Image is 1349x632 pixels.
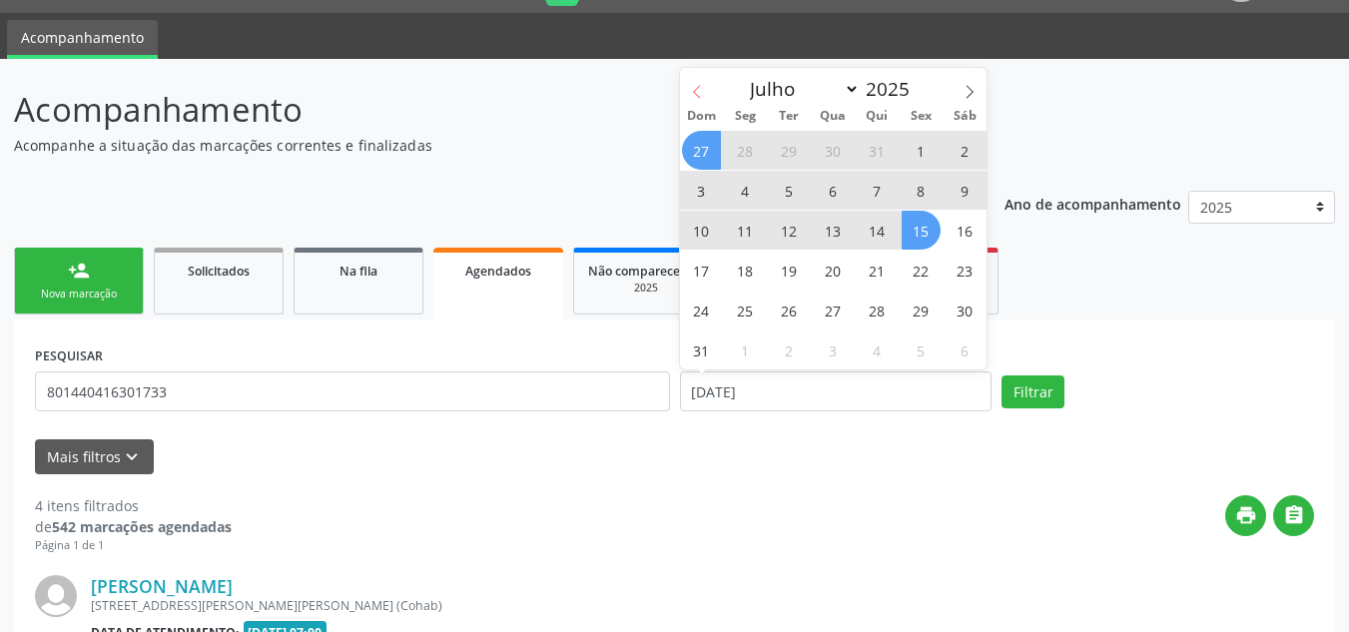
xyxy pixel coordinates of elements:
[588,263,704,280] span: Não compareceram
[35,439,154,474] button: Mais filtroskeyboard_arrow_down
[811,110,855,123] span: Qua
[14,135,939,156] p: Acompanhe a situação das marcações correntes e finalizadas
[946,131,985,170] span: Agosto 2, 2025
[770,131,809,170] span: Julho 29, 2025
[902,131,941,170] span: Agosto 1, 2025
[726,330,765,369] span: Setembro 1, 2025
[943,110,987,123] span: Sáb
[946,330,985,369] span: Setembro 6, 2025
[682,251,721,290] span: Agosto 17, 2025
[741,75,861,103] select: Month
[1273,495,1314,536] button: 
[7,20,158,59] a: Acompanhamento
[35,495,232,516] div: 4 itens filtrados
[35,537,232,554] div: Página 1 de 1
[770,330,809,369] span: Setembro 2, 2025
[29,287,129,302] div: Nova marcação
[726,211,765,250] span: Agosto 11, 2025
[1283,504,1305,526] i: 
[855,110,899,123] span: Qui
[858,330,897,369] span: Setembro 4, 2025
[52,517,232,536] strong: 542 marcações agendadas
[682,211,721,250] span: Agosto 10, 2025
[858,291,897,329] span: Agosto 28, 2025
[682,291,721,329] span: Agosto 24, 2025
[91,597,1014,614] div: [STREET_ADDRESS][PERSON_NAME][PERSON_NAME] (Cohab)
[946,171,985,210] span: Agosto 9, 2025
[588,281,704,296] div: 2025
[858,171,897,210] span: Agosto 7, 2025
[14,85,939,135] p: Acompanhamento
[35,516,232,537] div: de
[1225,495,1266,536] button: print
[35,371,670,411] input: Nome, CNS
[1002,375,1064,409] button: Filtrar
[121,446,143,468] i: keyboard_arrow_down
[946,251,985,290] span: Agosto 23, 2025
[814,330,853,369] span: Setembro 3, 2025
[726,291,765,329] span: Agosto 25, 2025
[680,110,724,123] span: Dom
[814,131,853,170] span: Julho 30, 2025
[680,371,993,411] input: Selecione um intervalo
[91,575,233,597] a: [PERSON_NAME]
[770,291,809,329] span: Agosto 26, 2025
[767,110,811,123] span: Ter
[899,110,943,123] span: Sex
[858,131,897,170] span: Julho 31, 2025
[682,131,721,170] span: Julho 27, 2025
[339,263,377,280] span: Na fila
[726,251,765,290] span: Agosto 18, 2025
[946,291,985,329] span: Agosto 30, 2025
[858,251,897,290] span: Agosto 21, 2025
[770,171,809,210] span: Agosto 5, 2025
[770,211,809,250] span: Agosto 12, 2025
[902,291,941,329] span: Agosto 29, 2025
[858,211,897,250] span: Agosto 14, 2025
[902,211,941,250] span: Agosto 15, 2025
[860,76,926,102] input: Year
[814,171,853,210] span: Agosto 6, 2025
[682,330,721,369] span: Agosto 31, 2025
[726,131,765,170] span: Julho 28, 2025
[814,291,853,329] span: Agosto 27, 2025
[902,171,941,210] span: Agosto 8, 2025
[682,171,721,210] span: Agosto 3, 2025
[902,330,941,369] span: Setembro 5, 2025
[814,211,853,250] span: Agosto 13, 2025
[726,171,765,210] span: Agosto 4, 2025
[902,251,941,290] span: Agosto 22, 2025
[35,340,103,371] label: PESQUISAR
[946,211,985,250] span: Agosto 16, 2025
[1235,504,1257,526] i: print
[814,251,853,290] span: Agosto 20, 2025
[68,260,90,282] div: person_add
[1005,191,1181,216] p: Ano de acompanhamento
[723,110,767,123] span: Seg
[188,263,250,280] span: Solicitados
[465,263,531,280] span: Agendados
[770,251,809,290] span: Agosto 19, 2025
